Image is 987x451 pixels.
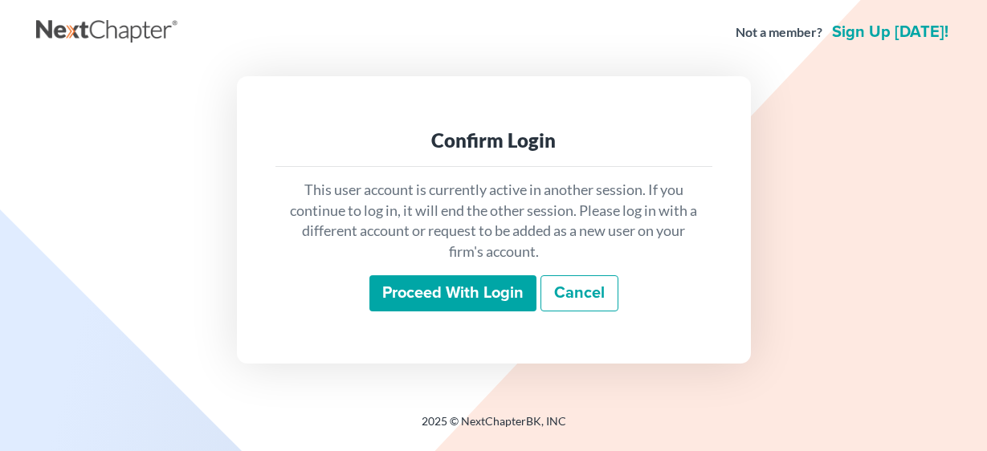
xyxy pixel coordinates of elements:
div: 2025 © NextChapterBK, INC [36,413,952,442]
a: Sign up [DATE]! [829,24,952,40]
a: Cancel [540,275,618,312]
input: Proceed with login [369,275,536,312]
p: This user account is currently active in another session. If you continue to log in, it will end ... [288,180,699,262]
strong: Not a member? [736,23,822,42]
div: Confirm Login [288,128,699,153]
